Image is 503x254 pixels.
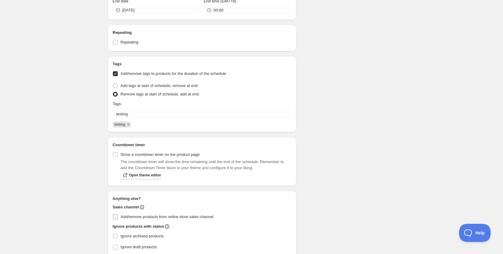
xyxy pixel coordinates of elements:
[120,83,198,88] span: Add tags at start of schedule, remove at end
[459,224,491,242] iframe: Toggle Customer Support
[126,122,131,127] button: Remove testing
[120,159,291,171] p: The countdown timer will show the time remaining until the end of the schedule. Remember to add t...
[113,204,139,210] h2: Sales channel
[120,234,164,238] span: Ignore archived products
[113,223,164,230] h2: Ignore products with status
[120,171,161,179] a: Open theme editor
[113,61,291,67] h2: Tags
[113,196,291,202] h2: Anything else?
[113,30,291,36] h2: Repeating
[114,122,125,127] span: testing
[129,173,161,178] span: Open theme editor
[120,245,157,249] span: Ignore draft products
[120,214,213,219] span: Add/remove products from online store sales channel
[120,92,199,96] span: Remove tags at start of schedule, add at end
[120,40,138,44] span: Repeating
[120,71,226,76] span: Add/remove tags to products for the duration of the schedule
[113,101,121,107] p: Tags
[120,152,200,157] span: Show a countdown timer on the product page
[113,142,291,148] h2: Countdown timer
